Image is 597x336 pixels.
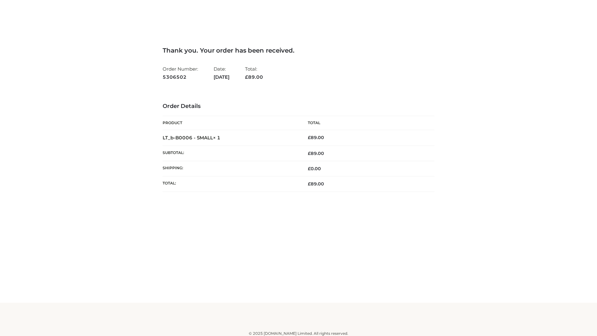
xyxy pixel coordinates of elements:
[308,181,311,187] span: £
[163,176,298,192] th: Total:
[163,135,220,141] strong: LT_b-B0006 - SMALL
[298,116,434,130] th: Total
[163,103,434,110] h3: Order Details
[245,74,248,80] span: £
[245,63,263,82] li: Total:
[163,161,298,176] th: Shipping:
[213,135,220,141] strong: × 1
[214,73,229,81] strong: [DATE]
[163,63,198,82] li: Order Number:
[308,166,311,171] span: £
[308,151,311,156] span: £
[308,135,311,140] span: £
[308,151,324,156] span: 89.00
[308,181,324,187] span: 89.00
[308,166,321,171] bdi: 0.00
[308,135,324,140] bdi: 89.00
[163,146,298,161] th: Subtotal:
[163,47,434,54] h3: Thank you. Your order has been received.
[163,73,198,81] strong: 5306502
[214,63,229,82] li: Date:
[163,116,298,130] th: Product
[245,74,263,80] span: 89.00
